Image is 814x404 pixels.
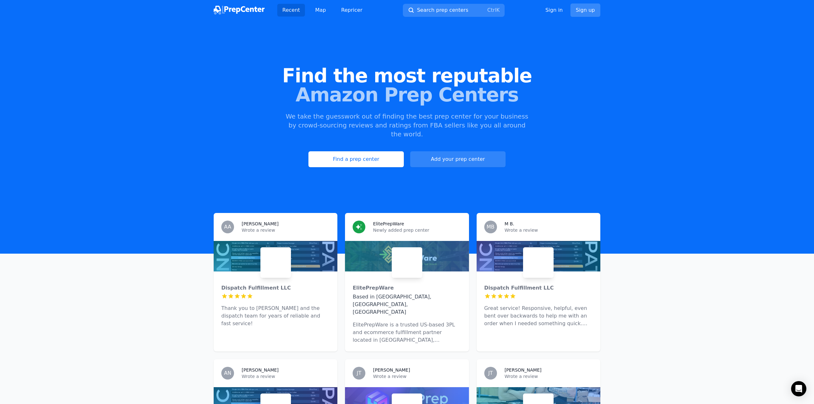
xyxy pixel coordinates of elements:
kbd: K [496,7,500,13]
a: Find a prep center [308,151,404,167]
p: Wrote a review [373,373,461,380]
span: MB [486,224,494,229]
p: Newly added prep center [373,227,461,233]
kbd: Ctrl [487,7,496,13]
div: Open Intercom Messenger [791,381,806,396]
a: Repricer [336,4,368,17]
span: JT [357,371,362,376]
img: Dispatch Fulfillment LLC [262,249,290,277]
a: Add your prep center [410,151,506,167]
img: ElitePrepWare [393,249,421,277]
a: Map [310,4,331,17]
p: Wrote a review [505,373,593,380]
h3: [PERSON_NAME] [505,367,542,373]
p: ElitePrepWare is a trusted US-based 3PL and ecommerce fulfillment partner located in [GEOGRAPHIC_... [353,321,461,344]
button: Search prep centersCtrlK [403,4,505,17]
a: MBM B.Wrote a reviewDispatch Fulfillment LLCDispatch Fulfillment LLCGreat service! Responsive, he... [477,213,600,352]
p: Wrote a review [242,373,330,380]
a: Sign up [570,3,600,17]
img: Dispatch Fulfillment LLC [524,249,552,277]
p: Wrote a review [242,227,330,233]
h3: [PERSON_NAME] [242,221,279,227]
span: AA [224,224,231,229]
div: Dispatch Fulfillment LLC [484,284,593,292]
h3: M B. [505,221,514,227]
h3: ElitePrepWare [373,221,404,227]
a: Recent [277,4,305,17]
div: ElitePrepWare [353,284,461,292]
p: Thank you to [PERSON_NAME] and the dispatch team for years of reliable and fast service! [221,305,330,327]
span: JT [488,371,493,376]
a: AA[PERSON_NAME]Wrote a reviewDispatch Fulfillment LLCDispatch Fulfillment LLCThank you to [PERSON... [214,213,337,352]
span: Search prep centers [417,6,468,14]
p: Wrote a review [505,227,593,233]
a: ElitePrepWareNewly added prep centerElitePrepWareElitePrepWareBased in [GEOGRAPHIC_DATA], [GEOGRA... [345,213,469,352]
a: Sign in [545,6,563,14]
img: PrepCenter [214,6,265,15]
span: Amazon Prep Centers [10,85,804,104]
div: Based in [GEOGRAPHIC_DATA], [GEOGRAPHIC_DATA], [GEOGRAPHIC_DATA] [353,293,461,316]
span: Find the most reputable [10,66,804,85]
p: We take the guesswork out of finding the best prep center for your business by crowd-sourcing rev... [285,112,529,139]
div: Dispatch Fulfillment LLC [221,284,330,292]
span: AN [224,371,231,376]
p: Great service! Responsive, helpful, even bent over backwards to help me with an order when I need... [484,305,593,327]
h3: [PERSON_NAME] [373,367,410,373]
h3: [PERSON_NAME] [242,367,279,373]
